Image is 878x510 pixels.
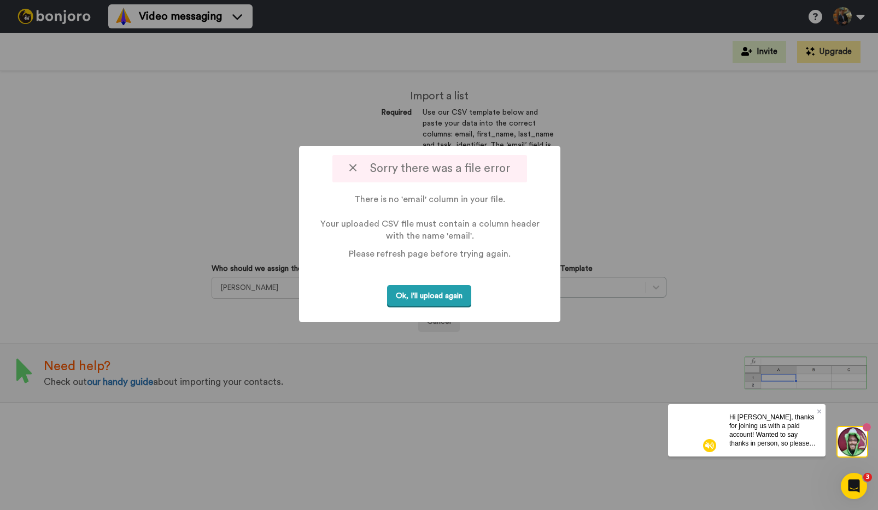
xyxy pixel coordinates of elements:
span: Hi [PERSON_NAME], thanks for joining us with a paid account! Wanted to say thanks in person, so p... [61,9,148,87]
p: There is no 'email' column in your file. Your uploaded CSV file must contain a column header with... [319,193,540,242]
p: Please refresh page before trying again. [319,248,540,260]
span: Sorry there was a file error [349,163,510,174]
img: mute-white.svg [35,35,48,48]
button: Ok, I'll upload again [387,285,471,307]
img: 3183ab3e-59ed-45f6-af1c-10226f767056-1659068401.jpg [1,2,31,32]
iframe: Intercom live chat [841,473,867,499]
span: 3 [863,473,872,482]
